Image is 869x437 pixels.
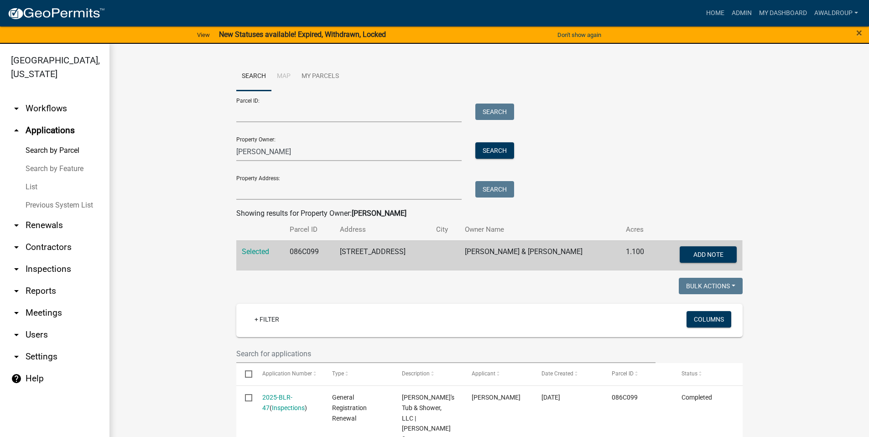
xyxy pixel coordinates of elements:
a: 2025-BLR-47 [262,394,292,411]
a: Search [236,62,271,91]
datatable-header-cell: Type [323,363,393,385]
th: Parcel ID [284,219,334,240]
button: Bulk Actions [679,278,743,294]
i: arrow_drop_down [11,286,22,297]
span: Applicant [472,370,495,377]
i: help [11,373,22,384]
div: ( ) [262,392,315,413]
button: Add Note [680,246,737,263]
td: [PERSON_NAME] & [PERSON_NAME] [459,240,621,271]
i: arrow_drop_down [11,220,22,231]
span: Parcel ID [612,370,634,377]
td: 1.100 [620,240,657,271]
datatable-header-cell: Description [393,363,463,385]
strong: [PERSON_NAME] [352,209,406,218]
th: Owner Name [459,219,621,240]
button: Search [475,104,514,120]
span: × [856,26,862,39]
div: Showing results for Property Owner: [236,208,743,219]
a: + Filter [247,311,286,328]
span: Completed [682,394,712,401]
i: arrow_drop_down [11,242,22,253]
span: Add Note [693,250,723,258]
i: arrow_drop_down [11,307,22,318]
i: arrow_drop_down [11,351,22,362]
a: View [193,27,213,42]
button: Close [856,27,862,38]
datatable-header-cell: Select [236,363,254,385]
i: arrow_drop_down [11,329,22,340]
i: arrow_drop_down [11,103,22,114]
datatable-header-cell: Status [672,363,742,385]
th: Acres [620,219,657,240]
span: General Registration Renewal [332,394,367,422]
th: Address [334,219,431,240]
button: Don't show again [554,27,605,42]
a: Admin [728,5,755,22]
span: 01/08/2025 [541,394,560,401]
a: Selected [242,247,269,256]
td: 086C099 [284,240,334,271]
i: arrow_drop_up [11,125,22,136]
datatable-header-cell: Date Created [533,363,603,385]
td: [STREET_ADDRESS] [334,240,431,271]
button: Columns [687,311,731,328]
datatable-header-cell: Application Number [254,363,323,385]
a: Home [702,5,728,22]
i: arrow_drop_down [11,264,22,275]
span: Dakota L. Jones [472,394,520,401]
span: Status [682,370,697,377]
input: Search for applications [236,344,656,363]
span: Application Number [262,370,312,377]
datatable-header-cell: Parcel ID [603,363,672,385]
button: Search [475,181,514,198]
a: Inspections [272,404,305,411]
th: City [431,219,459,240]
a: My Dashboard [755,5,811,22]
span: Date Created [541,370,573,377]
span: 086C099 [612,394,638,401]
a: My Parcels [296,62,344,91]
span: Type [332,370,344,377]
button: Search [475,142,514,159]
a: awaldroup [811,5,862,22]
strong: New Statuses available! Expired, Withdrawn, Locked [219,30,386,39]
span: Description [402,370,430,377]
datatable-header-cell: Applicant [463,363,533,385]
